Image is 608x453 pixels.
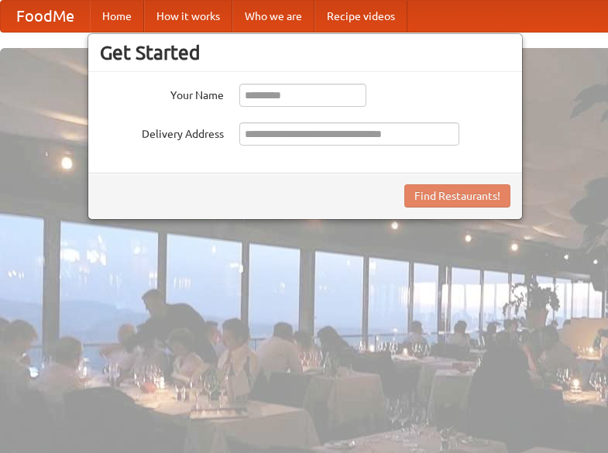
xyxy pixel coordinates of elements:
[100,84,224,103] label: Your Name
[100,41,510,64] h3: Get Started
[100,122,224,142] label: Delivery Address
[314,1,407,32] a: Recipe videos
[1,1,90,32] a: FoodMe
[90,1,144,32] a: Home
[144,1,232,32] a: How it works
[232,1,314,32] a: Who we are
[404,184,510,208] button: Find Restaurants!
